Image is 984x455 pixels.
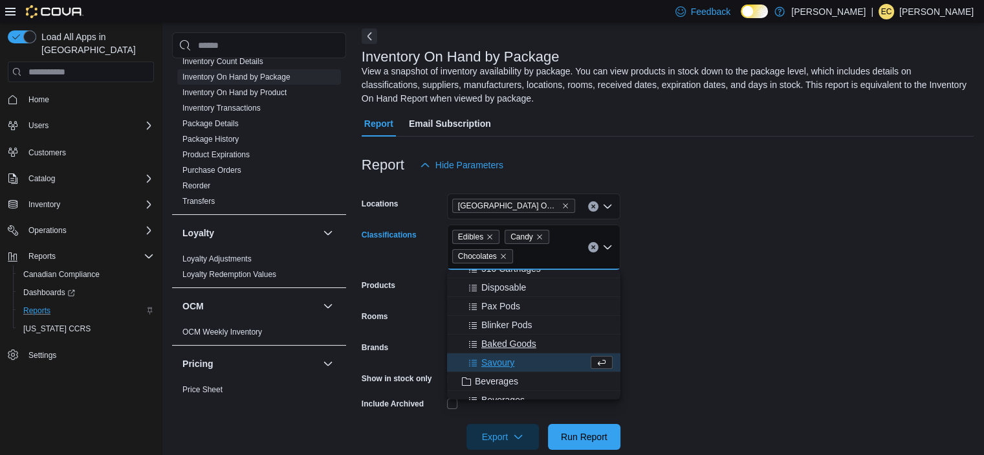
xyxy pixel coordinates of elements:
[466,424,539,450] button: Export
[23,223,72,238] button: Operations
[474,424,531,450] span: Export
[362,399,424,409] label: Include Archived
[182,269,276,280] span: Loyalty Redemption Values
[182,135,239,144] a: Package History
[899,4,974,19] p: [PERSON_NAME]
[561,430,607,443] span: Run Report
[562,202,569,210] button: Remove Fort York Outpost from selection in this group
[881,4,892,19] span: EC
[3,142,159,161] button: Customers
[447,316,620,335] button: Blinker Pods
[447,372,620,391] button: Beverages
[510,230,533,243] span: Candy
[475,375,518,388] span: Beverages
[26,5,83,18] img: Cova
[447,278,620,297] button: Disposable
[23,223,154,238] span: Operations
[23,197,154,212] span: Inventory
[362,157,404,173] h3: Report
[602,242,613,252] button: Close list of options
[182,134,239,144] span: Package History
[3,170,159,188] button: Catalog
[486,233,494,241] button: Remove Edibles from selection in this group
[3,195,159,214] button: Inventory
[8,85,154,398] nav: Complex example
[18,321,154,337] span: Washington CCRS
[182,72,290,82] a: Inventory On Hand by Package
[28,120,49,131] span: Users
[23,197,65,212] button: Inventory
[23,118,154,133] span: Users
[182,300,318,313] button: OCM
[182,227,214,239] h3: Loyalty
[3,221,159,239] button: Operations
[23,92,54,107] a: Home
[182,357,318,370] button: Pricing
[23,171,154,186] span: Catalog
[435,159,503,172] span: Hide Parameters
[182,104,261,113] a: Inventory Transactions
[28,350,56,361] span: Settings
[23,347,154,363] span: Settings
[362,342,388,353] label: Brands
[452,230,499,244] span: Edibles
[3,90,159,109] button: Home
[18,303,56,318] a: Reports
[182,56,263,67] span: Inventory Count Details
[447,391,620,410] button: Beverages
[18,285,80,300] a: Dashboards
[320,225,336,241] button: Loyalty
[452,249,513,263] span: Chocolates
[23,249,61,264] button: Reports
[447,335,620,353] button: Baked Goods
[23,269,100,280] span: Canadian Compliance
[481,318,532,331] span: Blinker Pods
[182,327,262,337] span: OCM Weekly Inventory
[36,30,154,56] span: Load All Apps in [GEOGRAPHIC_DATA]
[458,199,559,212] span: [GEOGRAPHIC_DATA] Outpost
[3,247,159,265] button: Reports
[481,337,536,350] span: Baked Goods
[13,283,159,302] a: Dashboards
[362,199,399,209] label: Locations
[588,242,598,252] button: Clear input
[28,173,55,184] span: Catalog
[741,5,768,18] input: Dark Mode
[18,321,96,337] a: [US_STATE] CCRS
[182,254,252,263] a: Loyalty Adjustments
[172,251,346,287] div: Loyalty
[182,150,250,159] a: Product Expirations
[182,197,215,206] a: Transfers
[691,5,730,18] span: Feedback
[415,152,508,178] button: Hide Parameters
[23,287,75,298] span: Dashboards
[481,356,514,369] span: Savoury
[362,28,377,44] button: Next
[536,233,543,241] button: Remove Candy from selection in this group
[13,265,159,283] button: Canadian Compliance
[28,225,67,236] span: Operations
[458,250,497,263] span: Chocolates
[458,230,483,243] span: Edibles
[28,199,60,210] span: Inventory
[23,171,60,186] button: Catalog
[23,305,50,316] span: Reports
[320,356,336,372] button: Pricing
[447,297,620,316] button: Pax Pods
[447,353,620,372] button: Savoury
[182,87,287,98] span: Inventory On Hand by Product
[362,49,560,65] h3: Inventory On Hand by Package
[23,118,54,133] button: Users
[362,373,432,384] label: Show in stock only
[18,267,105,282] a: Canadian Compliance
[23,324,91,334] span: [US_STATE] CCRS
[362,230,417,240] label: Classifications
[18,285,154,300] span: Dashboards
[481,281,526,294] span: Disposable
[364,111,393,137] span: Report
[588,201,598,212] button: Clear input
[362,65,967,105] div: View a snapshot of inventory availability by package. You can view products in stock down to the ...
